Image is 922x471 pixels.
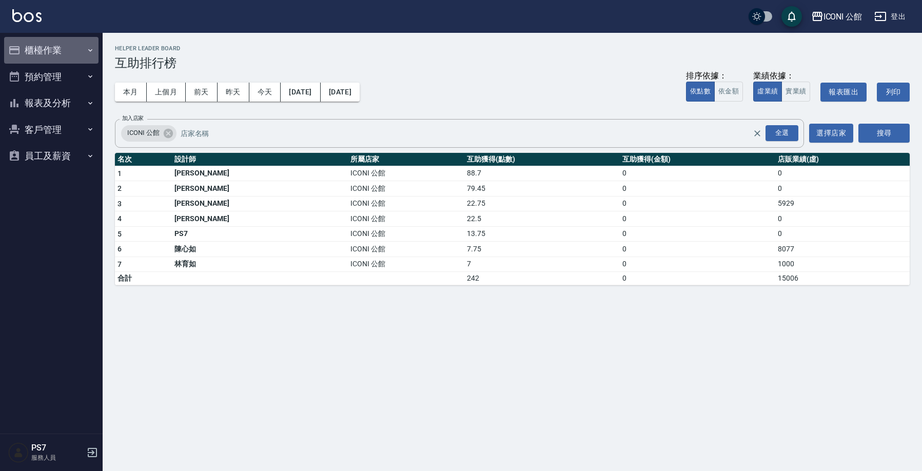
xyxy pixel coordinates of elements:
[870,7,910,26] button: 登出
[464,257,620,272] td: 7
[620,242,775,257] td: 0
[115,272,172,285] td: 合計
[775,242,910,257] td: 8077
[115,56,910,70] h3: 互助排行榜
[117,200,122,208] span: 3
[115,45,910,52] h2: Helper Leader Board
[186,83,218,102] button: 前天
[714,82,743,102] button: 依金額
[172,153,348,166] th: 設計師
[753,82,782,102] button: 虛業績
[464,153,620,166] th: 互助獲得(點數)
[115,83,147,102] button: 本月
[464,242,620,257] td: 7.75
[775,196,910,211] td: 5929
[464,272,620,285] td: 242
[620,196,775,211] td: 0
[620,153,775,166] th: 互助獲得(金額)
[775,181,910,197] td: 0
[620,211,775,227] td: 0
[178,124,771,142] input: 店家名稱
[117,260,122,268] span: 7
[348,181,464,197] td: ICONI 公館
[147,83,186,102] button: 上個月
[172,242,348,257] td: 陳心如
[775,272,910,285] td: 15006
[464,166,620,181] td: 88.7
[620,166,775,181] td: 0
[172,257,348,272] td: 林育如
[172,211,348,227] td: [PERSON_NAME]
[348,196,464,211] td: ICONI 公館
[4,116,99,143] button: 客戶管理
[464,211,620,227] td: 22.5
[620,272,775,285] td: 0
[807,6,867,27] button: ICONI 公館
[348,211,464,227] td: ICONI 公館
[172,226,348,242] td: PS7
[117,214,122,223] span: 4
[117,184,122,192] span: 2
[121,125,176,142] div: ICONI 公館
[117,230,122,238] span: 5
[321,83,360,102] button: [DATE]
[686,71,743,82] div: 排序依據：
[117,245,122,253] span: 6
[31,443,84,453] h5: PS7
[172,166,348,181] td: [PERSON_NAME]
[281,83,320,102] button: [DATE]
[348,242,464,257] td: ICONI 公館
[775,226,910,242] td: 0
[781,82,810,102] button: 實業績
[775,166,910,181] td: 0
[766,125,798,141] div: 全選
[775,153,910,166] th: 店販業績(虛)
[121,128,166,138] span: ICONI 公館
[8,442,29,463] img: Person
[686,82,715,102] button: 依點數
[115,153,910,286] table: a dense table
[117,169,122,178] span: 1
[249,83,281,102] button: 今天
[4,37,99,64] button: 櫃檯作業
[172,196,348,211] td: [PERSON_NAME]
[122,114,144,122] label: 加入店家
[823,10,862,23] div: ICONI 公館
[4,143,99,169] button: 員工及薪資
[809,124,853,143] button: 選擇店家
[620,257,775,272] td: 0
[750,126,764,141] button: Clear
[620,181,775,197] td: 0
[753,71,810,82] div: 業績依據：
[348,226,464,242] td: ICONI 公館
[218,83,249,102] button: 昨天
[4,64,99,90] button: 預約管理
[775,211,910,227] td: 0
[781,6,802,27] button: save
[348,153,464,166] th: 所屬店家
[464,181,620,197] td: 79.45
[820,83,867,102] button: 報表匯出
[31,453,84,462] p: 服務人員
[877,83,910,102] button: 列印
[763,123,800,143] button: Open
[348,257,464,272] td: ICONI 公館
[620,226,775,242] td: 0
[858,124,910,143] button: 搜尋
[348,166,464,181] td: ICONI 公館
[464,226,620,242] td: 13.75
[775,257,910,272] td: 1000
[4,90,99,116] button: 報表及分析
[115,153,172,166] th: 名次
[12,9,42,22] img: Logo
[464,196,620,211] td: 22.75
[172,181,348,197] td: [PERSON_NAME]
